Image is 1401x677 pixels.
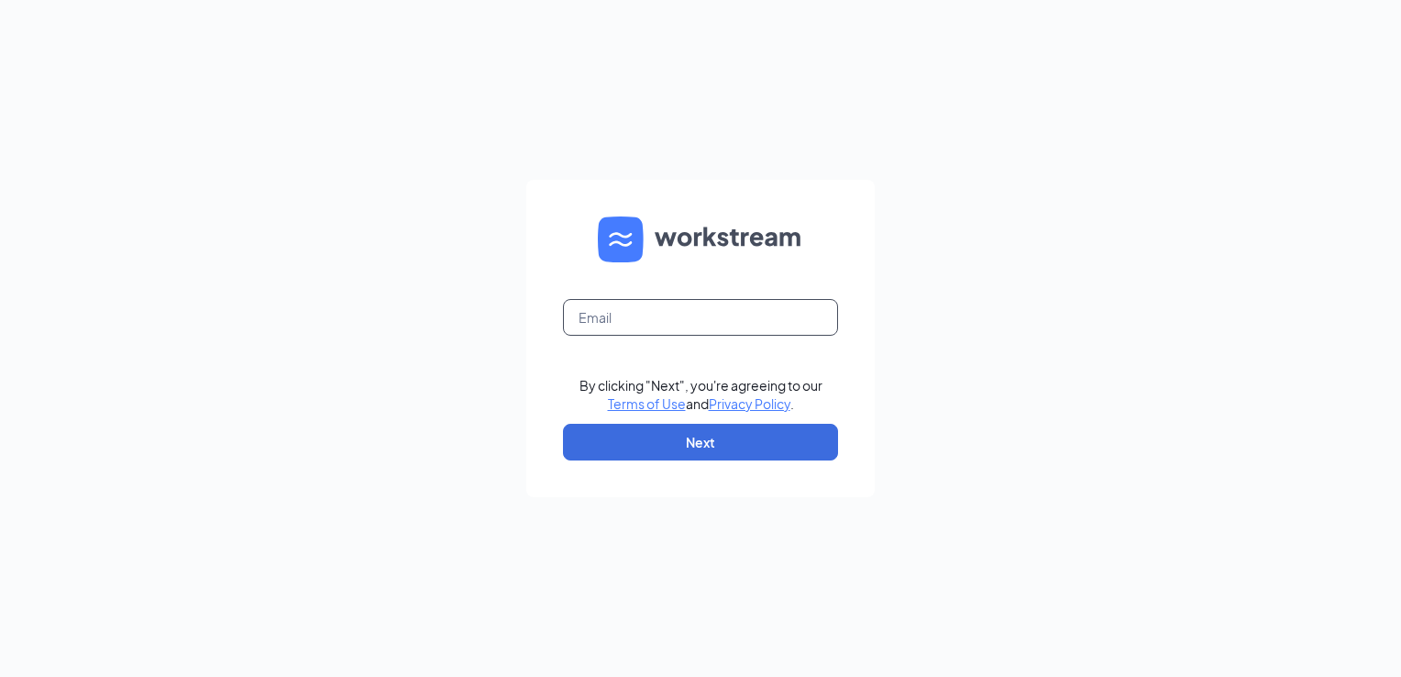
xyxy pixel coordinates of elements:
a: Terms of Use [608,395,686,412]
input: Email [563,299,838,336]
button: Next [563,424,838,461]
img: WS logo and Workstream text [598,216,803,262]
div: By clicking "Next", you're agreeing to our and . [579,376,822,413]
a: Privacy Policy [709,395,790,412]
